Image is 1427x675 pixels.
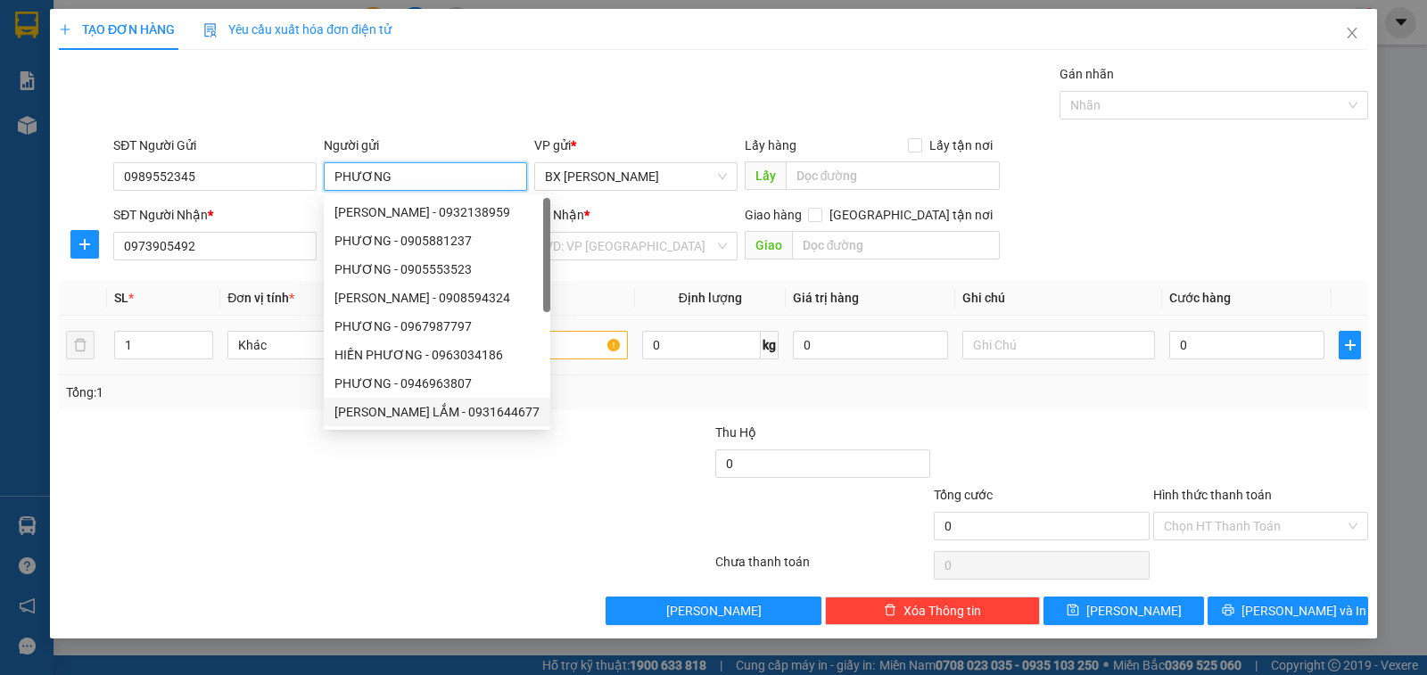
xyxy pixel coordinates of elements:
span: Lấy tận nơi [922,136,1000,155]
span: [PERSON_NAME] [666,601,762,621]
div: HIỀN PHƯƠNG - 0963034186 [324,341,550,369]
span: Giá trị hàng [793,291,859,305]
div: XUÂN PHƯƠNG - 0932138959 [324,198,550,226]
div: [PERSON_NAME] - 0908594324 [334,288,540,308]
span: [GEOGRAPHIC_DATA] tận nơi [822,205,1000,225]
input: 0 [793,331,948,359]
div: XUÂN PHƯƠNG - 0908594324 [324,284,550,312]
div: Chưa thanh toán [713,552,932,583]
div: PHƯƠNG - 0946963807 [334,374,540,393]
button: deleteXóa Thông tin [825,597,1040,625]
div: PHƯƠNG - 0905881237 [324,226,550,255]
div: Tổng: 1 [66,383,552,402]
span: Định lượng [679,291,742,305]
span: Thu Hộ [715,425,756,440]
div: [PERSON_NAME] - 0932138959 [334,202,540,222]
input: Ghi Chú [962,331,1155,359]
img: icon [203,23,218,37]
span: TẠO ĐƠN HÀNG [59,22,175,37]
div: PHƯƠNG - 0967987797 [334,317,540,336]
span: close [1345,26,1359,40]
span: Xóa Thông tin [903,601,981,621]
label: Gán nhãn [1060,67,1114,81]
span: printer [1222,604,1234,618]
button: plus [1339,331,1361,359]
span: Lấy hàng [745,138,796,152]
span: [PERSON_NAME] và In [1241,601,1366,621]
span: SL [114,291,128,305]
div: SĐT Người Nhận [113,205,317,225]
button: [PERSON_NAME] [606,597,821,625]
div: PHƯƠNG - 0905881237 [334,231,540,251]
button: save[PERSON_NAME] [1043,597,1204,625]
span: Cước hàng [1169,291,1231,305]
span: plus [1340,338,1360,352]
div: PHƯƠNG - 0946963807 [324,369,550,398]
div: VP gửi [534,136,738,155]
span: plus [59,23,71,36]
div: PHƯƠNG - 0905553523 [334,259,540,279]
span: Lấy [745,161,786,190]
button: plus [70,230,99,259]
span: plus [71,237,98,251]
span: Giao [745,231,792,259]
span: save [1067,604,1079,618]
span: VP Nhận [534,208,584,222]
div: SĐT Người Gửi [113,136,317,155]
span: [PERSON_NAME] [1086,601,1182,621]
div: PHƯƠNG - 0905553523 [324,255,550,284]
span: delete [884,604,896,618]
div: Người gửi [324,136,527,155]
span: BX Phạm Văn Đồng [545,163,727,190]
div: HIỀN PHƯƠNG - 0963034186 [334,345,540,365]
span: Giao hàng [745,208,802,222]
th: Ghi chú [955,281,1162,316]
button: Close [1327,9,1377,59]
input: Dọc đường [786,161,1001,190]
button: printer[PERSON_NAME] và In [1208,597,1368,625]
span: Tổng cước [934,488,993,502]
label: Hình thức thanh toán [1153,488,1272,502]
span: Yêu cầu xuất hóa đơn điện tử [203,22,392,37]
span: Đơn vị tính [227,291,294,305]
input: Dọc đường [792,231,1001,259]
div: LƯU PHƯƠNG LẮM - 0931644677 [324,398,550,426]
button: delete [66,331,95,359]
div: PHƯƠNG - 0967987797 [324,312,550,341]
span: Khác [238,332,409,358]
span: kg [761,331,779,359]
div: [PERSON_NAME] LẮM - 0931644677 [334,402,540,422]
